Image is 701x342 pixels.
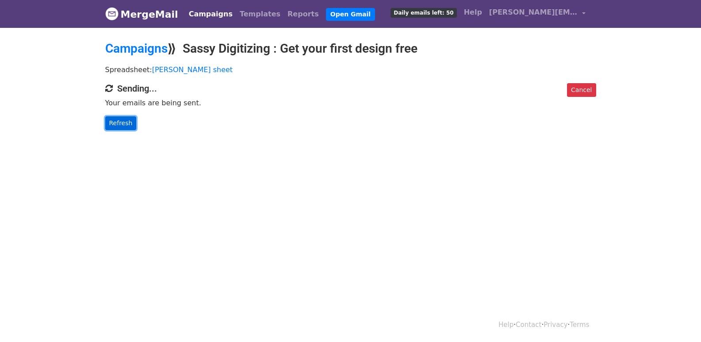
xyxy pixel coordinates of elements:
[185,5,236,23] a: Campaigns
[657,300,701,342] iframe: Chat Widget
[391,8,456,18] span: Daily emails left: 50
[516,321,541,329] a: Contact
[236,5,284,23] a: Templates
[326,8,375,21] a: Open Gmail
[567,83,596,97] a: Cancel
[105,7,119,20] img: MergeMail logo
[486,4,589,24] a: [PERSON_NAME][EMAIL_ADDRESS][DOMAIN_NAME]
[105,83,596,94] h4: Sending...
[105,41,596,56] h2: ⟫ Sassy Digitizing : Get your first design free
[105,41,168,56] a: Campaigns
[105,98,596,108] p: Your emails are being sent.
[489,7,578,18] span: [PERSON_NAME][EMAIL_ADDRESS][DOMAIN_NAME]
[544,321,567,329] a: Privacy
[284,5,322,23] a: Reports
[387,4,460,21] a: Daily emails left: 50
[105,116,137,130] a: Refresh
[498,321,513,329] a: Help
[152,65,233,74] a: [PERSON_NAME] sheet
[105,65,596,74] p: Spreadsheet:
[460,4,486,21] a: Help
[570,321,589,329] a: Terms
[105,5,178,23] a: MergeMail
